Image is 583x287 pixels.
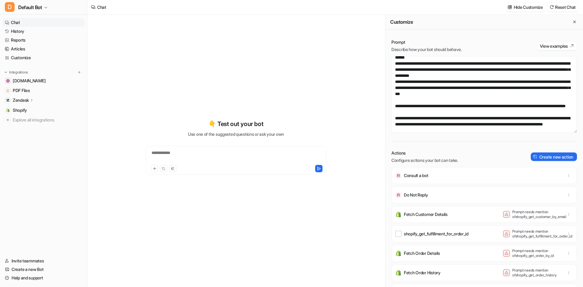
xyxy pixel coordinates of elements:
[188,131,284,137] p: Use one of the suggested questions or ask your own
[13,87,30,94] span: PDF Files
[395,173,401,179] img: Consult a bot icon
[550,5,554,9] img: reset
[395,211,401,217] img: Fetch Customer Details icon
[2,36,85,44] a: Reports
[512,229,561,239] p: Prompt needs mention of shopify_get_fulfillment_for_order_id
[512,248,561,258] p: Prompt needs mention of shopify_get_order_by_id
[2,274,85,282] a: Help and support
[2,53,85,62] a: Customize
[4,70,8,74] img: expand menu
[13,97,29,103] p: Zendesk
[5,2,15,12] span: D
[395,192,401,198] img: Do Not Reply icon
[2,18,85,27] a: Chat
[13,107,27,113] span: Shopify
[395,270,401,276] img: Fetch Order History icon
[2,106,85,114] a: ShopifyShopify
[391,46,462,53] p: Describe how your bot should behave.
[391,150,458,156] p: Actions
[571,18,578,26] button: Close flyout
[2,45,85,53] a: Articles
[531,152,577,161] button: Create new action
[2,265,85,274] a: Create a new Bot
[537,42,577,50] button: View examples
[6,89,10,92] img: PDF Files
[548,3,578,12] button: Reset Chat
[5,117,11,123] img: explore all integrations
[18,3,42,12] span: Default Bot
[404,192,428,198] p: Do Not Reply
[6,79,10,83] img: wovenwood.co.uk
[404,231,469,237] p: shopify_get_fulfillment_for_order_id
[395,250,401,256] img: Fetch Order Details icon
[512,210,561,219] p: Prompt needs mention of shopify_get_customer_by_email
[404,270,441,276] p: Fetch Order History
[390,19,413,25] h2: Customize
[404,173,428,179] p: Consult a bot
[404,250,440,256] p: Fetch Order Details
[391,157,458,163] p: Configure actions your bot can take.
[2,77,85,85] a: wovenwood.co.uk[DOMAIN_NAME]
[395,231,401,237] img: shopify_get_fulfillment_for_order_id icon
[2,257,85,265] a: Invite teammates
[506,3,545,12] button: Hide Customize
[2,27,85,36] a: History
[209,119,263,128] p: 👇 Test out your bot
[512,268,561,278] p: Prompt needs mention of shopify_get_order_history
[533,155,537,159] img: create-action-icon.svg
[97,4,106,10] div: Chat
[13,78,46,84] span: [DOMAIN_NAME]
[404,211,448,217] p: Fetch Customer Details
[391,39,462,45] p: Prompt
[2,86,85,95] a: PDF FilesPDF Files
[514,4,543,10] p: Hide Customize
[6,108,10,112] img: Shopify
[508,5,512,9] img: customize
[9,70,28,75] p: Integrations
[77,70,81,74] img: menu_add.svg
[13,115,82,125] span: Explore all integrations
[6,98,10,102] img: Zendesk
[2,69,30,75] button: Integrations
[2,116,85,124] a: Explore all integrations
